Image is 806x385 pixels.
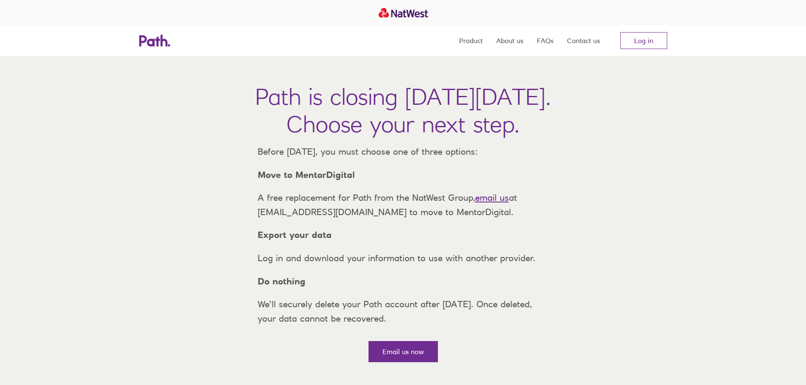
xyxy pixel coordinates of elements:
[620,32,667,49] a: Log in
[567,25,600,56] a: Contact us
[475,192,509,203] a: email us
[251,145,556,159] p: Before [DATE], you must choose one of three options:
[537,25,553,56] a: FAQs
[251,191,556,219] p: A free replacement for Path from the NatWest Group, at [EMAIL_ADDRESS][DOMAIN_NAME] to move to Me...
[258,169,355,180] strong: Move to MentorDigital
[251,251,556,265] p: Log in and download your information to use with another provider.
[258,229,332,240] strong: Export your data
[369,341,438,362] a: Email us now
[496,25,523,56] a: About us
[258,276,305,287] strong: Do nothing
[459,25,483,56] a: Product
[251,297,556,325] p: We’ll securely delete your Path account after [DATE]. Once deleted, your data cannot be recovered.
[255,83,551,138] h1: Path is closing [DATE][DATE]. Choose your next step.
